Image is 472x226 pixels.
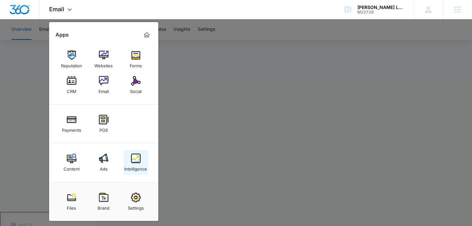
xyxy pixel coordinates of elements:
[56,32,69,38] h2: Apps
[357,10,404,14] div: account id
[130,86,142,94] div: Social
[130,60,142,68] div: Forms
[92,189,116,214] a: Brand
[100,163,108,172] div: Ads
[99,86,109,94] div: Email
[64,37,69,42] img: tab_keywords_by_traffic_grey.svg
[92,47,116,71] a: Websites
[142,30,152,40] a: Marketing 360® Dashboard
[124,150,148,175] a: Intelligence
[92,73,116,97] a: Email
[17,37,22,42] img: tab_domain_overview_orange.svg
[64,163,80,172] div: Content
[67,202,76,211] div: Files
[17,17,71,22] div: Domain: [DOMAIN_NAME]
[62,124,81,133] div: Payments
[124,163,147,172] div: Intelligence
[98,202,109,211] div: Brand
[124,189,148,214] a: Settings
[92,150,116,175] a: Ads
[124,47,148,71] a: Forms
[18,10,31,15] div: v 4.0.25
[59,112,84,136] a: Payments
[94,60,113,68] div: Websites
[92,112,116,136] a: POS
[59,73,84,97] a: CRM
[61,60,82,68] div: Reputation
[100,124,108,133] div: POS
[357,5,404,10] div: account name
[49,6,64,13] span: Email
[10,10,15,15] img: logo_orange.svg
[59,189,84,214] a: Files
[59,150,84,175] a: Content
[10,17,15,22] img: website_grey.svg
[24,38,57,42] div: Domain Overview
[71,38,108,42] div: Keywords by Traffic
[128,202,144,211] div: Settings
[67,86,76,94] div: CRM
[124,73,148,97] a: Social
[59,47,84,71] a: Reputation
